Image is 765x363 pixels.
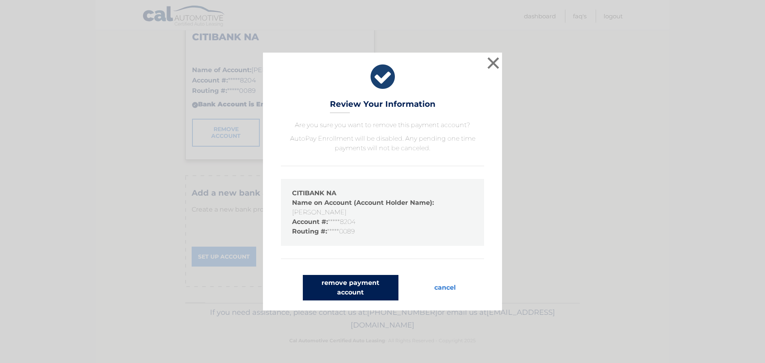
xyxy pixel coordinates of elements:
li: [PERSON_NAME] [292,198,473,217]
p: AutoPay Enrollment will be disabled. Any pending one time payments will not be canceled. [281,134,484,153]
strong: Account #: [292,218,328,226]
button: × [485,55,501,71]
strong: Routing #: [292,228,327,235]
button: cancel [428,275,462,300]
h3: Review Your Information [330,99,435,113]
p: Are you sure you want to remove this payment account? [281,120,484,130]
button: remove payment account [303,275,398,300]
strong: CITIBANK NA [292,189,336,197]
strong: Name on Account (Account Holder Name): [292,199,434,206]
